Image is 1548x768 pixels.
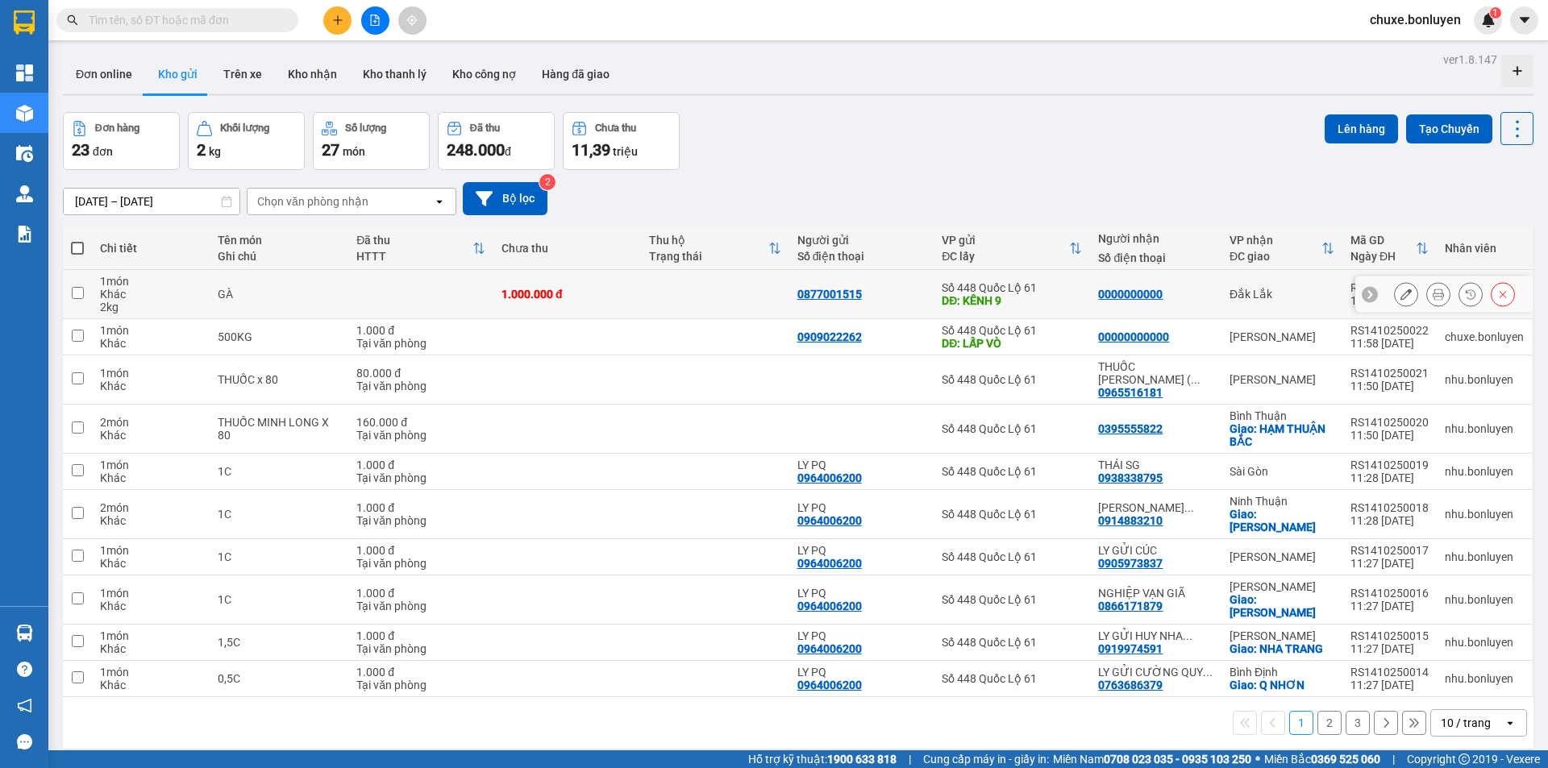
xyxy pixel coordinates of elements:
div: Khác [100,288,202,301]
img: logo-vxr [14,10,35,35]
div: Tạo kho hàng mới [1501,55,1533,87]
button: Khối lượng2kg [188,112,305,170]
div: Số lượng [345,122,386,134]
div: NGHIỆP VẠN GIÃ [1098,587,1213,600]
div: Khác [100,642,202,655]
span: 1 [1492,7,1498,19]
div: Số 448 Quốc Lộ 61 [942,465,1082,478]
div: THUỐC GIA LAI ( MINH LONG ) [1098,360,1213,386]
div: RS1410250018 [1350,501,1429,514]
div: [PERSON_NAME] [1230,330,1334,343]
div: Tại văn phòng [356,679,485,691]
div: Khác [100,380,202,392]
div: nhu.bonluyen [1445,550,1524,563]
span: Hỗ trợ kỹ thuật: [748,750,897,768]
img: warehouse-icon [16,145,33,162]
div: [PERSON_NAME] [1230,580,1334,593]
th: Toggle SortBy [934,227,1090,270]
div: Tại văn phòng [356,471,485,484]
div: 0395555822 [1098,422,1163,435]
div: Sài Gòn [1230,465,1334,478]
div: THUỐC MINH LONG X 80 [218,416,341,442]
div: THUỐC x 80 [218,373,341,386]
span: 2 [197,140,206,160]
div: LY PQ [797,629,926,642]
span: notification [17,698,32,713]
div: 0964006200 [797,642,862,655]
input: Tìm tên, số ĐT hoặc mã đơn [89,11,279,29]
div: Đắk Lắk [1230,288,1334,301]
div: Bình Thuận [1230,409,1334,422]
div: 0938338795 [1098,471,1163,484]
div: Tại văn phòng [356,337,485,350]
div: 1 món [100,544,202,557]
div: LY GỬI CÚC [1098,544,1213,557]
div: 1.000 đ [356,544,485,557]
div: Số 448 Quốc Lộ 61 [942,593,1082,606]
div: Ghi chú [218,250,341,263]
button: plus [323,6,352,35]
button: 2 [1317,711,1342,735]
div: 1.000 đ [356,501,485,514]
div: Tại văn phòng [356,380,485,392]
button: Đã thu248.000đ [438,112,555,170]
div: HTTT [356,250,472,263]
div: VP nhận [1230,234,1321,247]
div: Số 448 Quốc Lộ 61 [942,672,1082,685]
div: Người gửi [797,234,926,247]
div: [PERSON_NAME] [1230,373,1334,386]
div: 11:27 [DATE] [1350,557,1429,570]
span: Miền Nam [1053,750,1251,768]
div: Nhân viên [1445,242,1524,255]
span: 27 [322,140,339,160]
div: Số 448 Quốc Lộ 61 [942,324,1082,337]
div: 0763686379 [1098,679,1163,691]
div: 1 món [100,629,202,642]
div: 500KG [218,330,341,343]
div: VP gửi [942,234,1069,247]
span: ⚪️ [1255,756,1260,762]
div: RS1410250017 [1350,544,1429,557]
div: 0905973837 [1098,557,1163,570]
th: Toggle SortBy [1342,227,1437,270]
span: kg [209,145,221,158]
div: RS1410250015 [1350,629,1429,642]
div: Bình Định [1230,666,1334,679]
div: LY GỬI HUY NHA TRANG [1098,629,1213,642]
div: 1C [218,550,341,563]
div: nhu.bonluyen [1445,636,1524,649]
div: 160.000 đ [356,416,485,429]
div: Số 448 Quốc Lộ 61 [942,508,1082,521]
div: DĐ: KÊNH 9 [942,294,1082,307]
svg: open [1504,716,1517,729]
div: 0866171879 [1098,600,1163,612]
div: 1,5C [218,636,341,649]
div: 11:50 [DATE] [1350,380,1429,392]
div: Ngày ĐH [1350,250,1416,263]
div: 0964006200 [797,514,862,527]
div: Tại văn phòng [356,557,485,570]
div: ĐC giao [1230,250,1321,263]
span: 11,39 [572,140,610,160]
span: đ [505,145,511,158]
button: Trên xe [210,55,275,93]
sup: 2 [539,174,556,190]
div: LY PQ [797,459,926,471]
div: Chi tiết [100,242,202,255]
div: Chưa thu [595,122,636,134]
div: 11:28 [DATE] [1350,514,1429,527]
div: Người nhận [1098,232,1213,245]
div: Tên món [218,234,341,247]
img: warehouse-icon [16,105,33,122]
span: | [1392,750,1395,768]
span: chuxe.bonluyen [1357,10,1474,30]
strong: 1900 633 818 [827,753,897,766]
div: Chọn văn phòng nhận [257,193,368,210]
div: 0964006200 [797,679,862,691]
div: LY PQ [797,544,926,557]
div: 11:27 [DATE] [1350,600,1429,612]
div: 1 món [100,324,202,337]
span: copyright [1459,753,1470,765]
span: ... [1184,501,1194,514]
div: LY PQ [797,501,926,514]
